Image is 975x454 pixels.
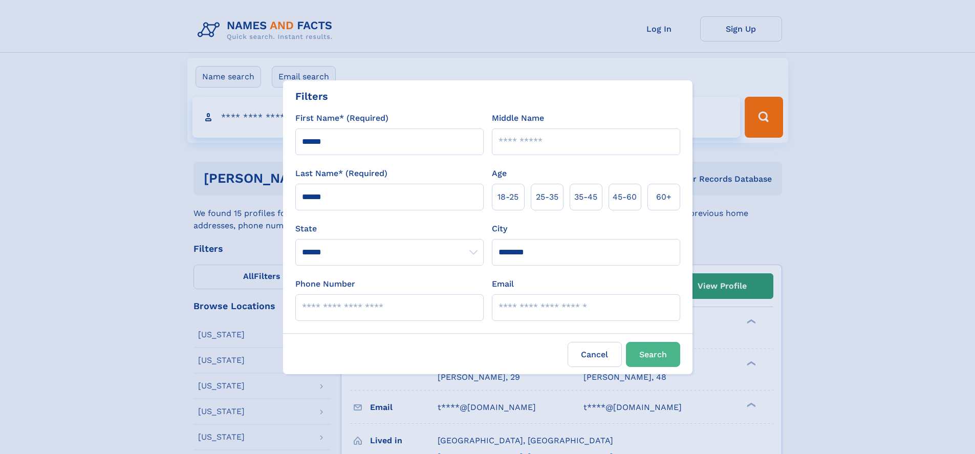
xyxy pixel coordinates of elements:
[295,223,484,235] label: State
[492,278,514,290] label: Email
[295,167,387,180] label: Last Name* (Required)
[295,112,388,124] label: First Name* (Required)
[613,191,637,203] span: 45‑60
[656,191,671,203] span: 60+
[568,342,622,367] label: Cancel
[497,191,518,203] span: 18‑25
[574,191,597,203] span: 35‑45
[492,223,507,235] label: City
[492,167,507,180] label: Age
[536,191,558,203] span: 25‑35
[626,342,680,367] button: Search
[492,112,544,124] label: Middle Name
[295,89,328,104] div: Filters
[295,278,355,290] label: Phone Number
